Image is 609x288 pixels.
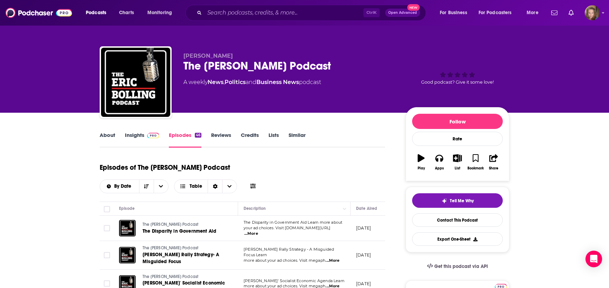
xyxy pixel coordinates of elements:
button: Column Actions [340,205,349,213]
a: The Disparity in Government Aid [143,228,225,235]
div: Good podcast? Give it some love! [406,53,509,95]
img: Podchaser Pro [147,133,159,138]
a: Similar [289,132,306,148]
img: tell me why sparkle [442,198,447,204]
a: The [PERSON_NAME] Podcast [143,245,226,251]
button: open menu [100,184,139,189]
button: open menu [522,7,547,18]
button: open menu [143,7,181,18]
span: For Business [440,8,467,18]
span: Toggle select row [104,225,110,231]
div: Open Intercom Messenger [585,251,602,267]
a: Charts [115,7,138,18]
span: ...More [326,258,339,263]
a: About [100,132,115,148]
div: Rate [412,132,503,146]
div: Bookmark [467,166,484,170]
span: [PERSON_NAME] [183,53,233,59]
div: Play [418,166,425,170]
p: [DATE] [356,281,371,287]
span: more about your ad choices. Visit megaph [244,258,325,263]
button: open menu [435,7,476,18]
span: By Date [114,184,134,189]
button: Choose View [174,179,237,193]
h1: Episodes of The [PERSON_NAME] Podcast [100,163,230,172]
span: Logged in as smcclure267 [585,5,600,20]
span: The Disparity in Government Aid [143,228,216,234]
img: The Eric Bolling Podcast [101,48,170,117]
a: Show notifications dropdown [548,7,560,19]
div: Share [489,166,498,170]
button: open menu [154,180,168,193]
div: A weekly podcast [183,78,321,86]
button: open menu [474,7,522,18]
a: The [PERSON_NAME] Podcast [143,274,226,280]
a: The [PERSON_NAME] Podcast [143,222,225,228]
span: For Podcasters [479,8,512,18]
a: Episodes46 [169,132,201,148]
a: Get this podcast via API [421,258,493,275]
span: your ad choices. Visit [DOMAIN_NAME][URL] [244,225,330,230]
span: Monitoring [147,8,172,18]
span: Open Advanced [388,11,417,15]
a: Reviews [211,132,231,148]
span: ...More [244,231,258,236]
img: Podchaser - Follow, Share and Rate Podcasts [6,6,72,19]
span: [PERSON_NAME]' Socialist Economic Agenda Learn [244,278,344,283]
img: User Profile [585,5,600,20]
span: Table [190,184,202,189]
button: Play [412,150,430,175]
span: New [407,4,420,11]
p: [DATE] [356,252,371,258]
span: and [246,79,256,85]
button: Bookmark [466,150,484,175]
span: The Disparity in Government Aid Learn more about [244,220,342,225]
button: open menu [81,7,115,18]
button: Export One-Sheet [412,232,503,246]
span: Podcasts [86,8,106,18]
a: Show notifications dropdown [566,7,576,19]
input: Search podcasts, credits, & more... [204,7,363,18]
span: Good podcast? Give it some love! [421,80,494,85]
button: Follow [412,114,503,129]
span: The [PERSON_NAME] Podcast [143,245,198,250]
a: Business News [256,79,299,85]
button: List [448,150,466,175]
a: Politics [225,79,246,85]
div: Apps [435,166,444,170]
span: , [224,79,225,85]
a: [PERSON_NAME] Rally Strategy- A Misguided Focus [143,251,226,265]
a: Credits [241,132,259,148]
button: tell me why sparkleTell Me Why [412,193,503,208]
div: Date Aired [356,204,377,213]
span: [PERSON_NAME] Rally Strategy- A Misguided Focus [143,252,219,264]
button: Show profile menu [585,5,600,20]
div: Episode [119,204,135,213]
div: Sort Direction [208,180,222,193]
span: The [PERSON_NAME] Podcast [143,222,198,227]
a: News [208,79,224,85]
a: InsightsPodchaser Pro [125,132,159,148]
button: Open AdvancedNew [385,9,420,17]
span: Ctrl K [363,8,380,17]
div: Description [244,204,266,213]
button: Share [485,150,503,175]
span: Get this podcast via API [434,263,488,269]
span: [PERSON_NAME] Rally Strategy - A Misguided Focus Learn [244,247,334,257]
span: Charts [119,8,134,18]
div: Search podcasts, credits, & more... [192,5,433,21]
button: Sort Direction [139,180,154,193]
span: More [527,8,538,18]
a: Lists [269,132,279,148]
a: Contact This Podcast [412,213,503,227]
div: 46 [195,133,201,138]
span: Toggle select row [104,252,110,258]
p: [DATE] [356,225,371,231]
div: List [455,166,460,170]
span: The [PERSON_NAME] Podcast [143,274,198,279]
span: Toggle select row [104,280,110,287]
h2: Choose List sort [100,179,169,193]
